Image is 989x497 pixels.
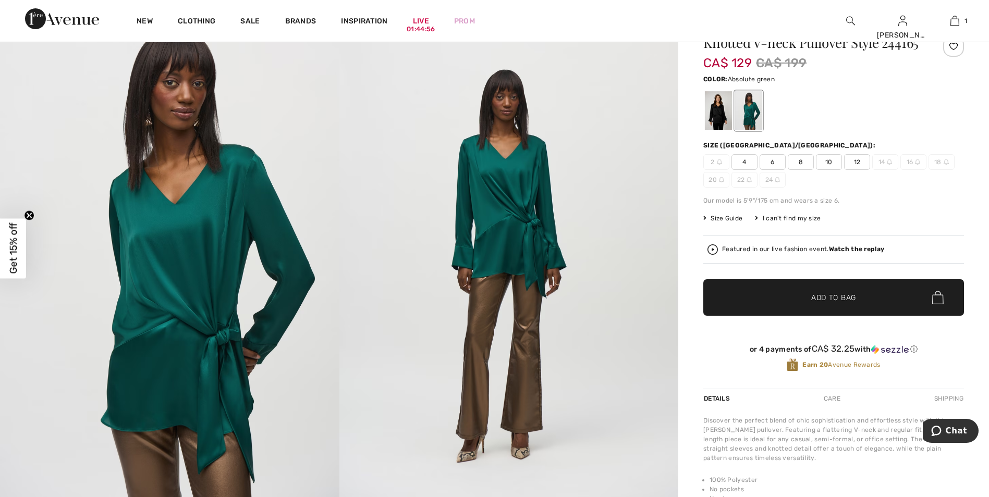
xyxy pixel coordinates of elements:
span: Get 15% off [7,223,19,274]
span: 10 [816,154,842,170]
img: Avenue Rewards [787,358,798,372]
span: 12 [844,154,870,170]
button: Add to Bag [703,279,964,316]
span: 14 [872,154,898,170]
div: Discover the perfect blend of chic sophistication and effortless style with this [PERSON_NAME] pu... [703,416,964,463]
div: Absolute green [735,91,762,130]
a: Sale [240,17,260,28]
span: CA$ 199 [756,54,807,72]
img: My Info [898,15,907,27]
div: I can't find my size [755,214,821,223]
span: 22 [731,172,758,188]
img: My Bag [950,15,959,27]
span: CA$ 32.25 [812,343,855,354]
img: search the website [846,15,855,27]
img: Watch the replay [707,244,718,255]
span: CA$ 129 [703,45,752,70]
span: 4 [731,154,758,170]
img: ring-m.svg [775,177,780,182]
img: ring-m.svg [944,159,949,165]
div: [PERSON_NAME] [877,30,928,41]
span: 24 [760,172,786,188]
strong: Watch the replay [829,245,885,253]
span: Size Guide [703,214,742,223]
img: ring-m.svg [719,177,724,182]
strong: Earn 20 [802,361,828,368]
button: Close teaser [24,210,34,221]
a: Clothing [178,17,215,28]
div: Size ([GEOGRAPHIC_DATA]/[GEOGRAPHIC_DATA]): [703,141,877,150]
div: Featured in our live fashion event. [722,246,884,253]
iframe: Opens a widget where you can chat to one of our agents [923,419,979,445]
img: 1ère Avenue [25,8,99,29]
div: Shipping [932,389,964,408]
span: 8 [788,154,814,170]
div: Black [705,91,732,130]
a: New [137,17,153,28]
span: Color: [703,76,728,83]
span: 6 [760,154,786,170]
h1: Knotted V-neck Pullover Style 244165 [703,36,921,49]
div: Care [815,389,849,408]
div: Details [703,389,732,408]
a: Sign In [898,16,907,26]
li: 100% Polyester [710,475,964,484]
span: 2 [703,154,729,170]
img: ring-m.svg [887,159,892,165]
span: 16 [900,154,926,170]
span: Inspiration [341,17,387,28]
span: Absolute green [728,76,775,83]
img: ring-m.svg [717,159,722,165]
span: 20 [703,172,729,188]
span: Avenue Rewards [802,360,880,369]
div: or 4 payments ofCA$ 32.25withSezzle Click to learn more about Sezzle [703,344,964,358]
a: 1 [929,15,980,27]
a: Prom [454,16,475,27]
a: Live01:44:56 [413,16,429,27]
span: 1 [964,16,967,26]
img: ring-m.svg [915,159,920,165]
div: 01:44:56 [407,24,435,34]
a: Brands [285,17,316,28]
div: or 4 payments of with [703,344,964,354]
img: Sezzle [871,345,909,354]
div: Our model is 5'9"/175 cm and wears a size 6. [703,196,964,205]
li: No pockets [710,484,964,494]
img: Bag.svg [932,291,944,304]
img: ring-m.svg [747,177,752,182]
span: 18 [929,154,955,170]
span: Add to Bag [811,292,856,303]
